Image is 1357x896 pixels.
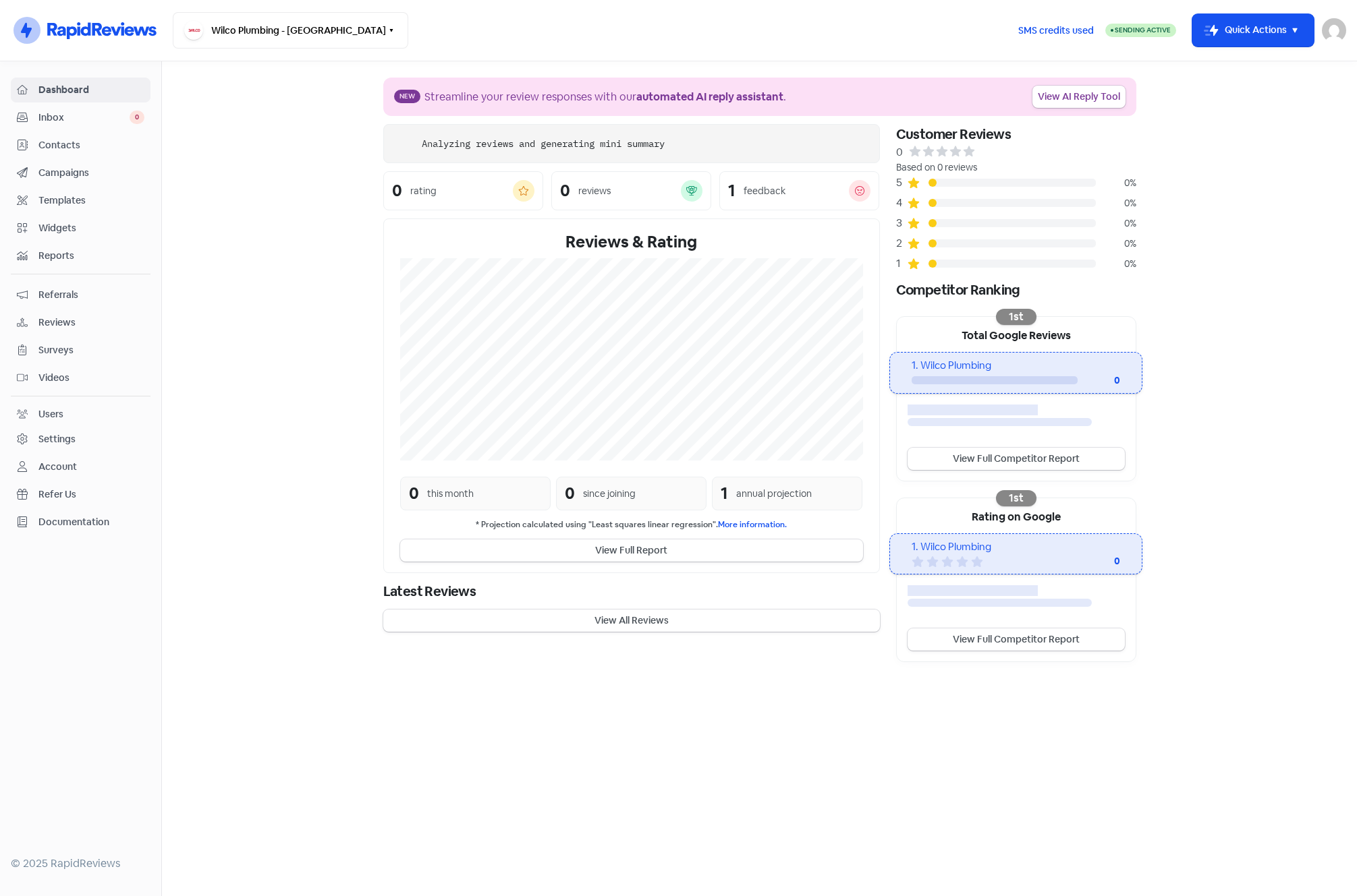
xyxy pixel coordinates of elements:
a: Inbox 0 [11,105,150,130]
a: Videos [11,365,150,390]
div: 0% [1096,257,1136,271]
div: Competitor Ranking [896,280,1136,300]
span: New [394,90,420,103]
span: Surveys [38,343,144,357]
a: Reviews [11,310,150,335]
div: 1. Wilco Plumbing [912,358,1120,374]
div: feedback [744,184,785,198]
small: * Projection calculated using "Least squares linear regression". [400,518,863,531]
div: 0 [896,144,903,160]
div: annual projection [736,487,812,501]
div: 1. Wilco Plumbing [912,539,1120,555]
a: Sending Active [1105,22,1176,38]
div: 1 [728,183,736,199]
div: Based on 0 reviews [896,160,1136,175]
a: SMS credits used [1007,22,1105,36]
div: 5 [896,175,907,191]
a: 0rating [383,171,543,210]
div: Customer Reviews [896,124,1136,144]
span: Videos [38,371,144,385]
div: Total Google Reviews [897,317,1136,352]
div: 0% [1096,237,1136,251]
a: Users [11,402,150,427]
span: 0 [130,111,144,124]
div: 0 [1078,374,1121,388]
div: Settings [38,432,76,446]
a: Templates [11,188,150,213]
span: Dashboard [38,83,144,97]
div: 0% [1096,176,1136,190]
div: 0% [1096,216,1136,231]
a: 0reviews [551,171,711,210]
a: Widgets [11,216,150,241]
img: User [1322,18,1346,42]
a: Contacts [11,133,150,158]
a: Account [11,454,150,479]
a: View Full Competitor Report [908,628,1125,651]
div: 0 [409,481,419,506]
a: More information. [718,519,787,530]
button: View All Reviews [383,609,880,632]
div: 2 [896,235,907,251]
span: Documentation [38,515,144,529]
div: 0 [392,183,402,199]
div: 1 [721,481,728,506]
div: 1 [896,256,907,272]
div: reviews [578,184,611,198]
span: SMS credits used [1018,24,1094,38]
div: Analyzing reviews and generating mini summary [422,137,665,151]
a: 1feedback [719,171,879,210]
div: this month [427,487,474,501]
div: since joining [583,487,636,501]
span: Referrals [38,288,144,302]
a: View AI Reply Tool [1032,86,1126,108]
span: Widgets [38,221,144,235]
div: 0 [1066,554,1120,568]
a: Dashboard [11,78,150,102]
a: Surveys [11,338,150,363]
div: rating [410,184,437,198]
div: © 2025 RapidReviews [11,856,150,872]
a: Documentation [11,510,150,535]
div: Streamline your review responses with our . [424,89,786,105]
span: Templates [38,193,144,208]
span: Inbox [38,111,130,125]
span: Reviews [38,316,144,330]
div: 0 [565,481,575,506]
span: Reports [38,249,144,263]
a: Refer Us [11,482,150,507]
span: Sending Active [1115,26,1171,34]
div: 0% [1096,196,1136,210]
button: Wilco Plumbing - [GEOGRAPHIC_DATA] [173,12,408,49]
a: Settings [11,427,150,452]
div: Latest Reviews [383,581,880,601]
button: Quick Actions [1192,14,1314,47]
a: Referrals [11,282,150,307]
span: Refer Us [38,487,144,502]
a: Reports [11,243,150,268]
a: View Full Competitor Report [908,448,1125,470]
div: Account [38,460,77,474]
div: Users [38,407,63,421]
span: Campaigns [38,166,144,180]
button: View Full Report [400,539,863,562]
div: 3 [896,215,907,231]
b: automated AI reply assistant [636,90,783,104]
div: 1st [996,309,1036,325]
a: Campaigns [11,160,150,185]
div: Rating on Google [897,498,1136,533]
div: 4 [896,195,907,211]
span: Contacts [38,138,144,152]
div: 1st [996,490,1036,506]
div: 0 [560,183,570,199]
div: Reviews & Rating [400,230,863,254]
